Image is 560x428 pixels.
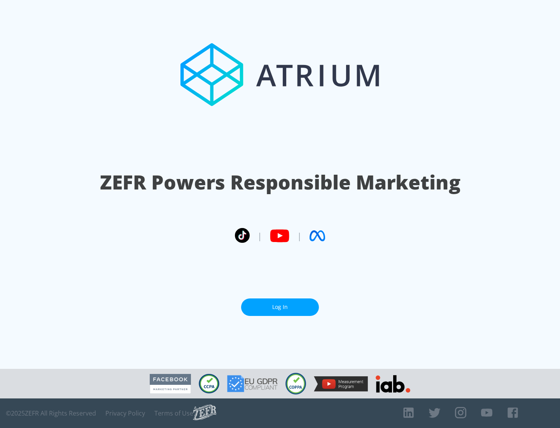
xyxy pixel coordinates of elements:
img: GDPR Compliant [227,375,278,392]
span: | [257,230,262,242]
a: Terms of Use [154,409,193,417]
a: Privacy Policy [105,409,145,417]
a: Log In [241,298,319,316]
img: IAB [376,375,410,393]
img: YouTube Measurement Program [314,376,368,391]
span: | [297,230,302,242]
img: CCPA Compliant [199,374,219,393]
img: COPPA Compliant [285,373,306,395]
img: Facebook Marketing Partner [150,374,191,394]
h1: ZEFR Powers Responsible Marketing [100,169,460,196]
span: © 2025 ZEFR All Rights Reserved [6,409,96,417]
